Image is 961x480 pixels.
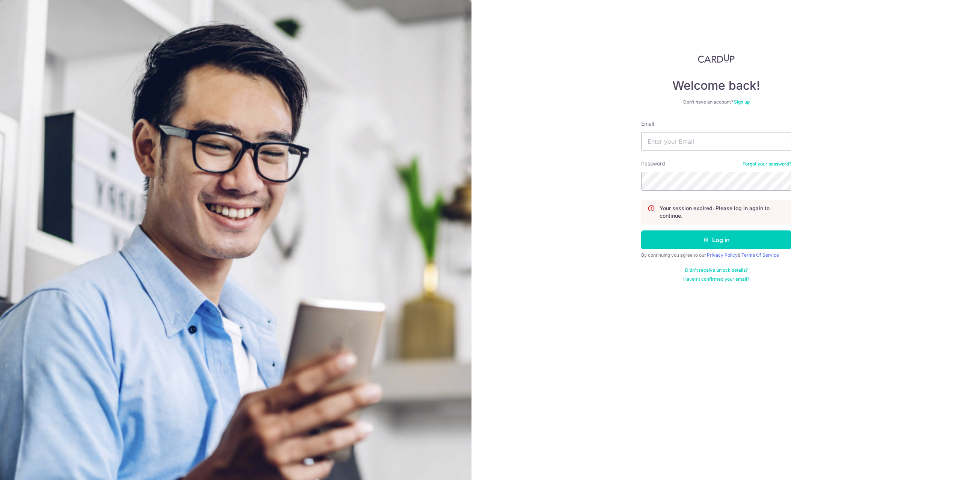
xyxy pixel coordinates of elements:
[707,252,738,258] a: Privacy Policy
[698,54,735,63] img: CardUp Logo
[641,252,791,258] div: By continuing you agree to our &
[641,99,791,105] div: Don’t have an account?
[734,99,750,105] a: Sign up
[743,161,791,167] a: Forgot your password?
[741,252,779,258] a: Terms Of Service
[641,160,665,167] label: Password
[660,205,785,220] p: Your session expired. Please log in again to continue.
[683,276,749,282] a: Haven't confirmed your email?
[641,230,791,249] button: Log in
[641,132,791,151] input: Enter your Email
[685,267,748,273] a: Didn't receive unlock details?
[641,78,791,93] h4: Welcome back!
[641,120,654,128] label: Email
